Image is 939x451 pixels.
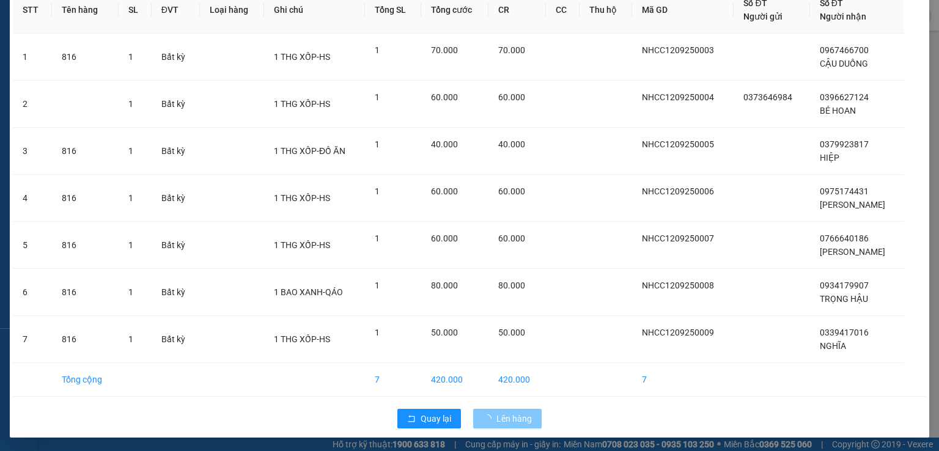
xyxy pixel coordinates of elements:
span: NHCC1209250009 [642,328,714,337]
span: 1 [375,280,380,290]
span: 1 [375,233,380,243]
span: 1 [128,52,133,62]
span: [PERSON_NAME] [820,200,885,210]
span: 1 [375,328,380,337]
span: 1 [375,45,380,55]
td: Bất kỳ [152,81,200,128]
span: 1 THG XỐP-HS [274,99,330,109]
span: 60.000 [431,186,458,196]
span: NGHĨA [820,341,846,351]
span: 40.000 [498,139,525,149]
td: 7 [13,316,52,363]
span: 60.000 [431,233,458,243]
span: 0967466700 [820,45,869,55]
span: 70.000 [498,45,525,55]
td: 816 [52,175,119,222]
span: 1 [128,99,133,109]
td: Bất kỳ [152,269,200,316]
span: rollback [407,414,416,424]
span: 1 [128,240,133,250]
span: BÉ HOAN [820,106,856,116]
span: Người gửi [743,12,782,21]
td: 1 [13,34,52,81]
span: 1 THG XỐP-HS [274,334,330,344]
span: 0396627124 [820,92,869,102]
td: 816 [52,34,119,81]
span: Người nhận [820,12,866,21]
td: 7 [365,363,421,397]
span: phone [70,45,80,54]
span: [PERSON_NAME] [820,247,885,257]
span: 1 BAO XANH-QÁO [274,287,343,297]
td: 816 [52,269,119,316]
span: 0339417016 [820,328,869,337]
span: Quay lại [421,412,451,425]
span: 0975174431 [820,186,869,196]
span: 1 [375,92,380,102]
span: loading [483,414,496,423]
span: 1 THG XỐP-ĐỒ ĂN [274,146,345,156]
span: 50.000 [431,328,458,337]
span: 0934179907 [820,280,869,290]
span: 1 [128,146,133,156]
span: 0379923817 [820,139,869,149]
td: 3 [13,128,52,175]
td: 420.000 [488,363,545,397]
span: NHCC1209250006 [642,186,714,196]
span: 60.000 [431,92,458,102]
td: 420.000 [421,363,488,397]
span: 1 [375,186,380,196]
b: GỬI : Nhận hàng Chí Công [6,76,204,97]
span: NHCC1209250004 [642,92,714,102]
span: 60.000 [498,233,525,243]
b: [PERSON_NAME] [70,8,173,23]
td: Bất kỳ [152,128,200,175]
span: 50.000 [498,328,525,337]
td: Bất kỳ [152,316,200,363]
td: Bất kỳ [152,34,200,81]
td: 816 [52,128,119,175]
td: Bất kỳ [152,222,200,269]
span: 0766640186 [820,233,869,243]
span: 1 [128,287,133,297]
button: rollbackQuay lại [397,409,461,428]
span: NHCC1209250003 [642,45,714,55]
span: 1 [128,193,133,203]
span: 0373646984 [743,92,792,102]
td: 816 [52,222,119,269]
li: 01 [PERSON_NAME] [6,27,233,42]
span: 1 THG XỐP-HS [274,193,330,203]
td: Tổng cộng [52,363,119,397]
span: environment [70,29,80,39]
span: 60.000 [498,92,525,102]
span: TRỌNG HẬU [820,294,868,304]
span: NHCC1209250005 [642,139,714,149]
span: NHCC1209250008 [642,280,714,290]
span: Lên hàng [496,412,532,425]
span: 1 [128,334,133,344]
span: 1 THG XỐP-HS [274,52,330,62]
td: 816 [52,316,119,363]
button: Lên hàng [473,409,542,428]
li: 02523854854 [6,42,233,57]
span: 40.000 [431,139,458,149]
td: 4 [13,175,52,222]
td: 2 [13,81,52,128]
span: NHCC1209250007 [642,233,714,243]
td: 5 [13,222,52,269]
td: 7 [632,363,734,397]
td: 6 [13,269,52,316]
span: 80.000 [431,280,458,290]
span: 1 [375,139,380,149]
img: logo.jpg [6,5,67,67]
span: 70.000 [431,45,458,55]
span: 80.000 [498,280,525,290]
span: 1 THG XỐP-HS [274,240,330,250]
span: HIỆP [820,153,839,163]
span: 60.000 [498,186,525,196]
td: Bất kỳ [152,175,200,222]
span: CẬU DUỒNG [820,59,868,68]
